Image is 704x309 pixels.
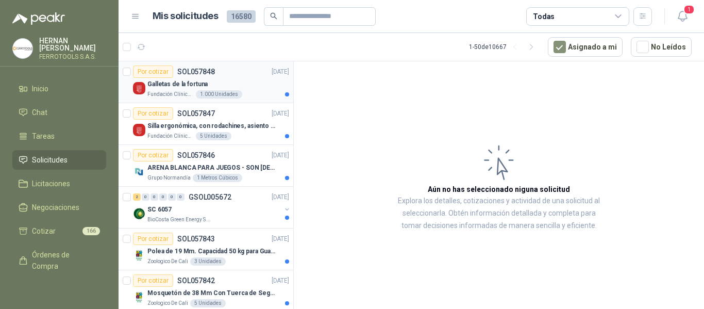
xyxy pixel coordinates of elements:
a: Chat [12,103,106,122]
div: 1.000 Unidades [196,90,242,99]
p: SOL057847 [177,110,215,117]
span: Cotizar [32,225,56,237]
p: SOL057842 [177,277,215,284]
p: SOL057846 [177,152,215,159]
div: 1 - 50 de 10667 [469,39,540,55]
button: No Leídos [631,37,692,57]
p: FERROTOOLS S.A.S. [39,54,106,60]
p: SOL057848 [177,68,215,75]
img: Company Logo [133,124,145,136]
a: Solicitudes [12,150,106,170]
span: Inicio [32,83,48,94]
p: Explora los detalles, cotizaciones y actividad de una solicitud al seleccionarla. Obtén informaci... [397,195,601,232]
h1: Mis solicitudes [153,9,219,24]
img: Company Logo [133,82,145,94]
div: 0 [150,193,158,201]
div: 0 [142,193,149,201]
p: [DATE] [272,109,289,119]
a: Por cotizarSOL057846[DATE] Company LogoARENA BLANCA PARA JUEGOS - SON [DEMOGRAPHIC_DATA].31 METRO... [119,145,293,187]
div: 1 Metros Cúbicos [193,174,242,182]
div: Todas [533,11,555,22]
div: Por cotizar [133,274,173,287]
div: 5 Unidades [196,132,231,140]
p: BioCosta Green Energy S.A.S [147,216,212,224]
p: SC 6057 [147,205,172,215]
img: Company Logo [133,207,145,220]
button: Asignado a mi [548,37,623,57]
span: 16580 [227,10,256,23]
div: 2 [133,193,141,201]
a: Por cotizarSOL057848[DATE] Company LogoGalletas de la fortunaFundación Clínica Shaio1.000 Unidades [119,61,293,103]
p: Fundación Clínica Shaio [147,90,194,99]
span: Órdenes de Compra [32,249,96,272]
p: [DATE] [272,234,289,244]
p: [DATE] [272,192,289,202]
span: 1 [683,5,695,14]
p: HERNAN [PERSON_NAME] [39,37,106,52]
div: Por cotizar [133,66,173,78]
p: Polea de 19 Mm. Capacidad 50 kg para Guaya. Cable O [GEOGRAPHIC_DATA] [147,247,276,256]
a: Órdenes de Compra [12,245,106,276]
a: Inicio [12,79,106,99]
p: SOL057843 [177,235,215,242]
img: Logo peakr [12,12,65,25]
div: Por cotizar [133,107,173,120]
p: Mosquetón de 38 Mm Con Tuerca de Seguridad. Carga 100 kg [147,288,276,298]
a: Por cotizarSOL057843[DATE] Company LogoPolea de 19 Mm. Capacidad 50 kg para Guaya. Cable O [GEOGR... [119,229,293,270]
div: Por cotizar [133,233,173,245]
div: 0 [159,193,167,201]
a: Remisiones [12,280,106,300]
p: Zoologico De Cali [147,299,188,307]
img: Company Logo [133,166,145,178]
p: [DATE] [272,67,289,77]
a: 2 0 0 0 0 0 GSOL005672[DATE] Company LogoSC 6057BioCosta Green Energy S.A.S [133,191,291,224]
p: Fundación Clínica Shaio [147,132,194,140]
a: Tareas [12,126,106,146]
span: Licitaciones [32,178,70,189]
div: Por cotizar [133,149,173,161]
span: Negociaciones [32,202,79,213]
div: 5 Unidades [190,299,226,307]
p: Galletas de la fortuna [147,79,208,89]
h3: Aún no has seleccionado niguna solicitud [428,184,570,195]
p: ARENA BLANCA PARA JUEGOS - SON [DEMOGRAPHIC_DATA].31 METROS CUBICOS [147,163,276,173]
p: Silla ergonómica, con rodachines, asiento ajustable en altura, espaldar alto, [147,121,276,131]
img: Company Logo [13,39,32,58]
p: Zoologico De Cali [147,257,188,266]
a: Cotizar166 [12,221,106,241]
a: Licitaciones [12,174,106,193]
span: Chat [32,107,47,118]
span: 166 [82,227,100,235]
p: [DATE] [272,151,289,160]
span: Solicitudes [32,154,68,166]
p: Grupo Normandía [147,174,191,182]
span: search [270,12,277,20]
div: 0 [168,193,176,201]
a: Por cotizarSOL057847[DATE] Company LogoSilla ergonómica, con rodachines, asiento ajustable en alt... [119,103,293,145]
span: Tareas [32,131,55,142]
img: Company Logo [133,249,145,262]
div: 0 [177,193,185,201]
p: GSOL005672 [189,193,231,201]
img: Company Logo [133,291,145,303]
a: Negociaciones [12,198,106,217]
p: [DATE] [272,276,289,286]
div: 3 Unidades [190,257,226,266]
button: 1 [673,7,692,26]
